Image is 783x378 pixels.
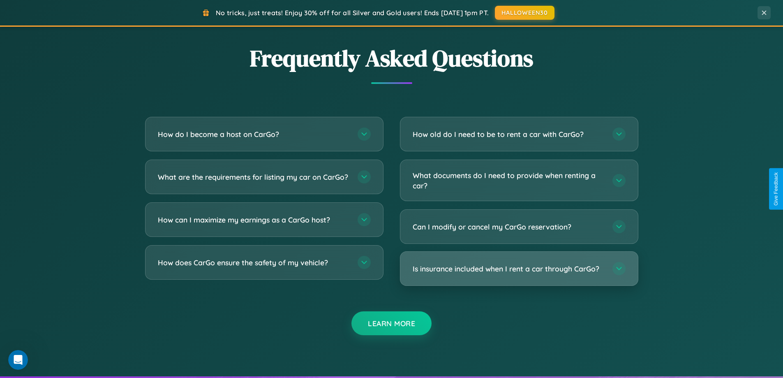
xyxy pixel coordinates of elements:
[8,350,28,370] iframe: Intercom live chat
[158,129,349,139] h3: How do I become a host on CarGo?
[158,215,349,225] h3: How can I maximize my earnings as a CarGo host?
[216,9,489,17] span: No tricks, just treats! Enjoy 30% off for all Silver and Gold users! Ends [DATE] 1pm PT.
[495,6,554,20] button: HALLOWEEN30
[413,170,604,190] h3: What documents do I need to provide when renting a car?
[413,129,604,139] h3: How old do I need to be to rent a car with CarGo?
[158,172,349,182] h3: What are the requirements for listing my car on CarGo?
[773,172,779,206] div: Give Feedback
[145,42,638,74] h2: Frequently Asked Questions
[351,311,432,335] button: Learn More
[158,257,349,268] h3: How does CarGo ensure the safety of my vehicle?
[413,222,604,232] h3: Can I modify or cancel my CarGo reservation?
[413,264,604,274] h3: Is insurance included when I rent a car through CarGo?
